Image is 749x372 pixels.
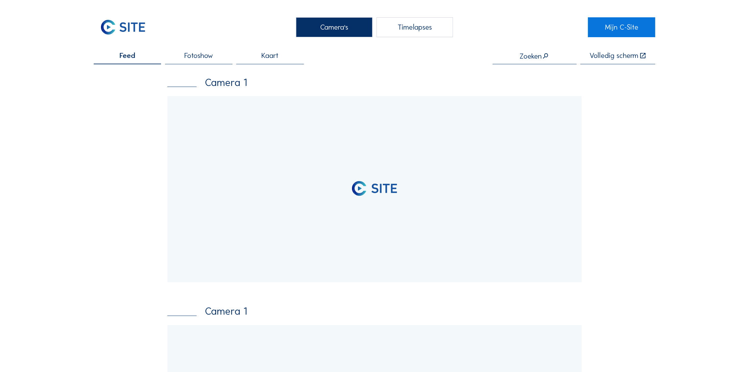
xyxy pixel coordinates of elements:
[184,52,213,59] span: Fotoshow
[296,17,372,37] div: Camera's
[377,17,453,37] div: Timelapses
[372,184,397,193] img: logo_text
[590,52,638,60] div: Volledig scherm
[94,17,161,37] a: C-SITE Logo
[588,17,655,37] a: Mijn C-Site
[356,181,362,196] img: logo_pic
[167,306,582,316] div: Camera 1
[94,17,153,37] img: C-SITE Logo
[120,52,135,59] span: Feed
[262,52,279,59] span: Kaart
[167,77,582,88] div: Camera 1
